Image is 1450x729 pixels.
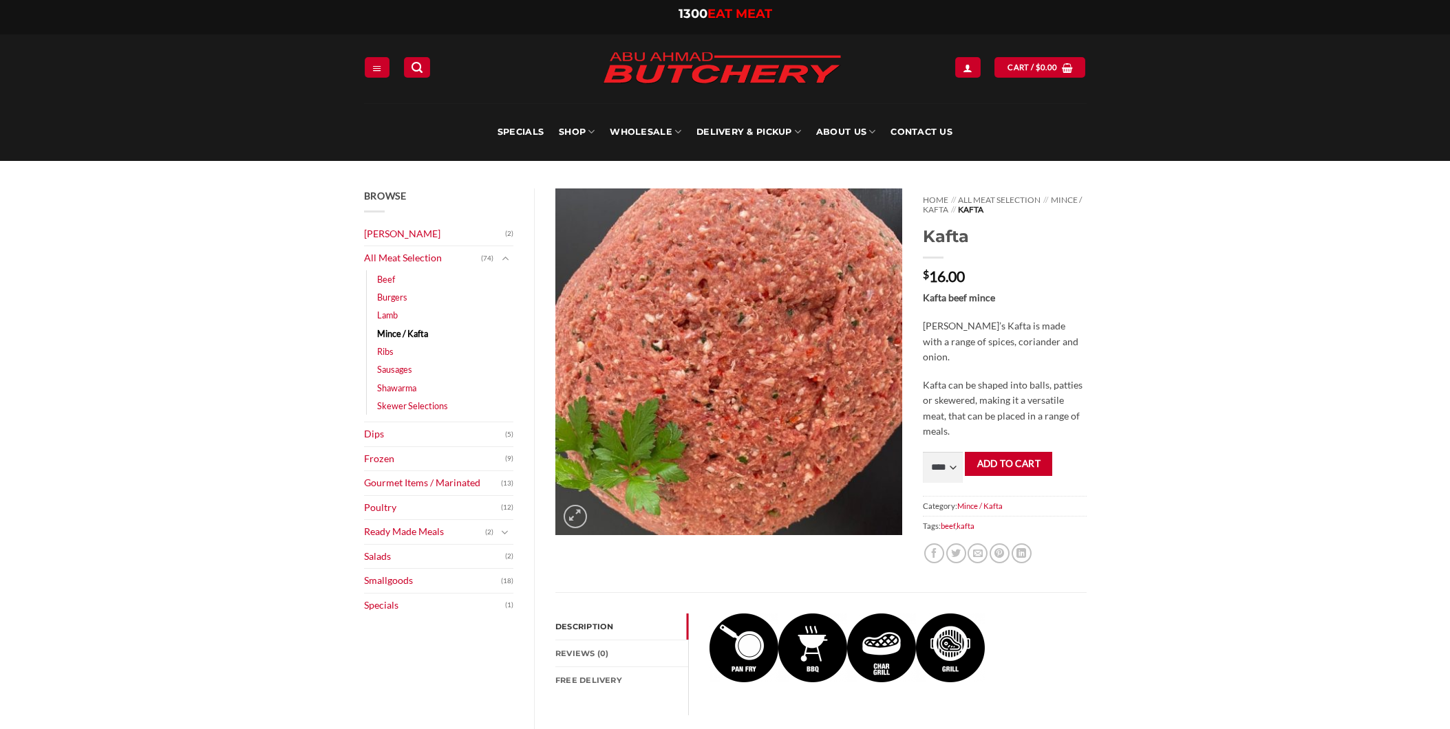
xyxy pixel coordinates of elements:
[707,6,772,21] span: EAT MEAT
[505,595,513,616] span: (1)
[404,57,430,77] a: Search
[377,325,428,342] a: Mince / Kafta
[497,525,513,540] button: Toggle
[377,270,395,288] a: Beef
[1036,61,1041,74] span: $
[941,521,955,530] a: beef
[364,422,506,446] a: Dips
[958,204,983,215] span: Kafta
[481,248,493,269] span: (74)
[564,505,587,528] a: Zoom
[364,496,502,520] a: Poultry
[891,103,952,161] a: Contact Us
[501,473,513,494] span: (13)
[364,447,506,471] a: Frozen
[951,195,956,205] span: //
[924,543,944,563] a: Share on Facebook
[377,379,416,397] a: Shawarma
[505,224,513,244] span: (2)
[951,204,956,215] span: //
[923,292,995,303] strong: Kafta beef mince
[498,103,544,161] a: Specials
[965,452,1052,476] button: Add to cart
[377,397,448,415] a: Skewer Selections
[497,251,513,266] button: Toggle
[923,195,948,205] a: Home
[679,6,707,21] span: 1300
[501,497,513,518] span: (12)
[923,195,1081,215] a: Mince / Kafta
[1012,543,1032,563] a: Share on LinkedIn
[364,569,502,593] a: Smallgoods
[778,613,847,682] img: Kafta
[364,222,506,246] a: [PERSON_NAME]
[501,571,513,591] span: (18)
[559,103,595,161] a: SHOP
[377,342,394,360] a: Ribs
[916,613,985,682] img: Kafta
[364,471,502,495] a: Gourmet Items / Marinated
[505,546,513,567] span: (2)
[957,501,1003,510] a: Mince / Kafta
[958,195,1041,205] a: All Meat Selection
[816,103,875,161] a: About Us
[364,190,407,202] span: Browse
[364,246,482,270] a: All Meat Selection
[990,543,1010,563] a: Pin on Pinterest
[365,57,390,77] a: Menu
[946,543,966,563] a: Share on Twitter
[1043,195,1048,205] span: //
[696,103,801,161] a: Delivery & Pickup
[485,522,493,543] span: (2)
[364,594,506,618] a: Specials
[505,448,513,469] span: (9)
[610,103,681,161] a: Wholesale
[923,496,1086,516] span: Category:
[923,318,1086,365] p: [PERSON_NAME]’s Kafta is made with a range of spices, coriander and onion.
[994,57,1085,77] a: View cart
[955,57,980,77] a: Login
[364,520,486,544] a: Ready Made Meals
[377,360,412,378] a: Sausages
[710,613,778,682] img: Kafta
[555,613,688,640] a: Description
[377,306,398,324] a: Lamb
[679,6,772,21] a: 1300EAT MEAT
[364,545,506,569] a: Salads
[377,288,407,306] a: Burgers
[591,43,853,95] img: Abu Ahmad Butchery
[923,378,1086,439] p: Kafta can be shaped into balls, patties or skewered, making it a versatile meat, that can be plac...
[923,516,1086,536] span: Tags: ,
[1007,61,1057,74] span: Cart /
[555,640,688,666] a: Reviews (0)
[847,613,916,682] img: Kafta
[968,543,988,563] a: Email to a Friend
[555,188,902,535] img: Kafta
[923,268,965,285] bdi: 16.00
[555,667,688,693] a: FREE Delivery
[957,521,974,530] a: kafta
[505,424,513,445] span: (5)
[1036,63,1058,72] bdi: 0.00
[923,226,1086,247] h1: Kafta
[923,269,929,280] span: $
